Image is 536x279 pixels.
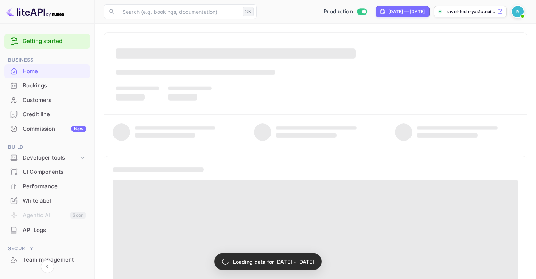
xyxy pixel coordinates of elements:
div: Team management [4,253,90,267]
div: Bookings [23,82,86,90]
p: travel-tech-yas1c.nuit... [445,8,496,15]
img: Revolut [512,6,524,17]
a: Customers [4,93,90,107]
div: Customers [23,96,86,105]
div: Developer tools [23,154,79,162]
div: Credit line [23,110,86,119]
a: API Logs [4,223,90,237]
a: Getting started [23,37,86,46]
div: New [71,126,86,132]
div: Team management [23,256,86,264]
span: Build [4,143,90,151]
a: CommissionNew [4,122,90,135]
div: Switch to Sandbox mode [321,8,370,16]
div: Customers [4,93,90,107]
div: UI Components [23,168,86,176]
span: Security [4,245,90,253]
span: Business [4,56,90,64]
div: Home [4,64,90,79]
p: Loading data for [DATE] - [DATE] [233,258,314,266]
div: ⌘K [243,7,254,16]
img: LiteAPI logo [6,6,64,17]
a: UI Components [4,165,90,178]
div: Whitelabel [4,194,90,208]
div: Home [23,67,86,76]
a: Whitelabel [4,194,90,207]
div: Bookings [4,79,90,93]
div: Performance [23,182,86,191]
a: Credit line [4,107,90,121]
div: API Logs [4,223,90,237]
a: Performance [4,180,90,193]
div: Performance [4,180,90,194]
span: Production [323,8,353,16]
a: Home [4,64,90,78]
a: Team management [4,253,90,266]
div: API Logs [23,226,86,235]
div: Getting started [4,34,90,49]
div: Credit line [4,107,90,122]
div: Whitelabel [23,197,86,205]
a: Bookings [4,79,90,92]
div: Developer tools [4,152,90,164]
button: Collapse navigation [41,260,54,273]
div: [DATE] — [DATE] [388,8,425,15]
input: Search (e.g. bookings, documentation) [118,4,240,19]
div: Commission [23,125,86,133]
